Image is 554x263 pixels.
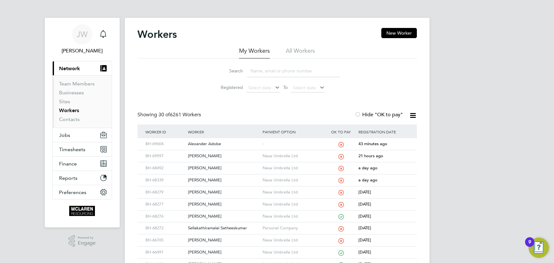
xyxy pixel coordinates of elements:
[144,138,186,150] div: BH-69604
[358,201,371,207] span: [DATE]
[77,30,88,38] span: JW
[247,65,340,77] input: Name, email or phone number
[529,238,549,258] button: Open Resource Center, 9 new notifications
[358,213,371,219] span: [DATE]
[59,175,77,181] span: Reports
[186,211,261,222] div: [PERSON_NAME]
[358,165,377,171] span: a day ago
[53,185,112,199] button: Preferences
[261,150,325,162] div: Nasa Umbrella Ltd
[144,211,186,222] div: BH-68276
[78,240,96,246] span: Engage
[261,222,325,234] div: Personal Company
[144,234,410,239] a: BH-66765[PERSON_NAME]Nasa Umbrella Ltd[DATE]
[144,162,410,167] a: BH-68492[PERSON_NAME]Nasa Umbrella Ltda day ago
[59,107,79,113] a: Workers
[144,162,186,174] div: BH-68492
[144,222,186,234] div: BH-68272
[144,150,186,162] div: BH-69597
[358,237,371,243] span: [DATE]
[293,85,316,91] span: Select date
[261,211,325,222] div: Nasa Umbrella Ltd
[528,242,531,250] div: 9
[45,18,120,227] nav: Main navigation
[261,234,325,246] div: Nasa Umbrella Ltd
[358,177,377,183] span: a day ago
[261,174,325,186] div: Nasa Umbrella Ltd
[144,125,186,139] div: Worker ID
[239,47,270,58] li: My Workers
[144,174,410,179] a: BH-68339[PERSON_NAME]Nasa Umbrella Ltda day ago
[158,111,201,118] span: 6261 Workers
[144,138,410,143] a: BH-69604Alexander Adobe-43 minutes ago
[144,186,186,198] div: BH-68279
[186,138,261,150] div: Alexander Adobe
[53,157,112,171] button: Finance
[358,249,371,255] span: [DATE]
[214,84,243,90] label: Registered
[286,47,315,58] li: All Workers
[144,222,410,227] a: BH-68272Sellakathiramalai SatheeskumarPersonal Company[DATE]
[144,174,186,186] div: BH-68339
[144,186,410,192] a: BH-68279[PERSON_NAME]Nasa Umbrella Ltd[DATE]
[59,98,70,105] a: Sites
[281,83,290,91] span: To
[69,235,96,247] a: Powered byEngage
[186,162,261,174] div: [PERSON_NAME]
[261,138,325,150] div: -
[69,206,95,216] img: mclaren-logo-retina.png
[59,132,70,138] span: Jobs
[186,186,261,198] div: [PERSON_NAME]
[357,125,410,139] div: Registration Date
[59,116,80,122] a: Contacts
[144,246,186,258] div: BH-66491
[53,142,112,156] button: Timesheets
[186,199,261,210] div: [PERSON_NAME]
[186,222,261,234] div: Sellakathiramalai Satheeskumar
[261,186,325,198] div: Nasa Umbrella Ltd
[59,81,95,87] a: Team Members
[358,141,387,146] span: 43 minutes ago
[53,75,112,128] div: Network
[137,111,202,118] div: Showing
[137,28,177,41] h2: Workers
[144,210,410,216] a: BH-68276[PERSON_NAME]Nasa Umbrella Ltd[DATE]
[186,125,261,139] div: Worker
[186,150,261,162] div: [PERSON_NAME]
[53,61,112,75] button: Network
[59,161,77,167] span: Finance
[59,90,84,96] a: Businesses
[261,162,325,174] div: Nasa Umbrella Ltd
[144,246,410,252] a: BH-66491[PERSON_NAME]Nasa Umbrella Ltd[DATE]
[355,111,403,118] label: Hide "OK to pay"
[381,28,417,38] button: New Worker
[144,234,186,246] div: BH-66765
[186,174,261,186] div: [PERSON_NAME]
[53,128,112,142] button: Jobs
[52,24,112,55] a: JW[PERSON_NAME]
[325,125,357,139] div: OK to pay
[186,246,261,258] div: [PERSON_NAME]
[261,246,325,258] div: Nasa Umbrella Ltd
[53,171,112,185] button: Reports
[78,235,96,240] span: Powered by
[358,225,371,231] span: [DATE]
[248,85,271,91] span: Select date
[144,199,186,210] div: BH-68277
[186,234,261,246] div: [PERSON_NAME]
[52,206,112,216] a: Go to home page
[144,150,410,155] a: BH-69597[PERSON_NAME]Nasa Umbrella Ltd21 hours ago
[59,65,80,71] span: Network
[358,153,383,158] span: 21 hours ago
[52,47,112,55] span: Jane Weitzman
[261,199,325,210] div: Nasa Umbrella Ltd
[261,125,325,139] div: Payment Option
[214,68,243,74] label: Search
[358,189,371,195] span: [DATE]
[59,189,86,195] span: Preferences
[59,146,85,152] span: Timesheets
[144,198,410,204] a: BH-68277[PERSON_NAME]Nasa Umbrella Ltd[DATE]
[158,111,170,118] span: 30 of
